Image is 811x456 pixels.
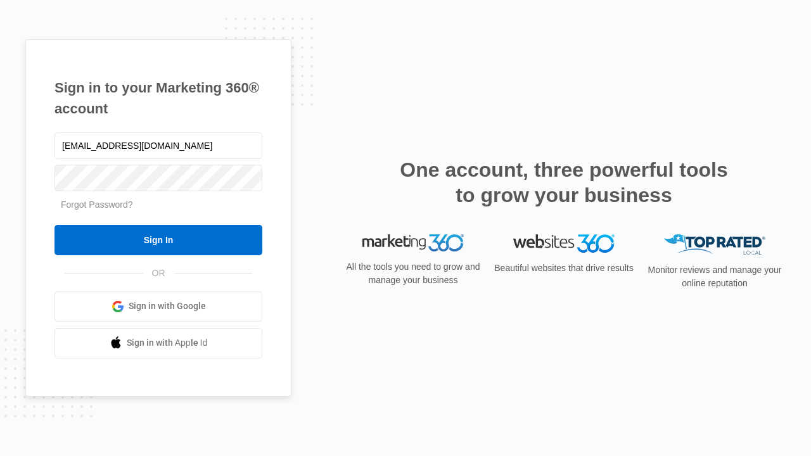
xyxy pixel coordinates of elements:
[54,291,262,322] a: Sign in with Google
[396,157,732,208] h2: One account, three powerful tools to grow your business
[644,263,786,290] p: Monitor reviews and manage your online reputation
[54,77,262,119] h1: Sign in to your Marketing 360® account
[342,260,484,287] p: All the tools you need to grow and manage your business
[54,132,262,159] input: Email
[664,234,765,255] img: Top Rated Local
[513,234,615,253] img: Websites 360
[127,336,208,350] span: Sign in with Apple Id
[61,199,133,210] a: Forgot Password?
[54,225,262,255] input: Sign In
[54,328,262,358] a: Sign in with Apple Id
[362,234,464,252] img: Marketing 360
[129,300,206,313] span: Sign in with Google
[493,262,635,275] p: Beautiful websites that drive results
[143,267,174,280] span: OR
